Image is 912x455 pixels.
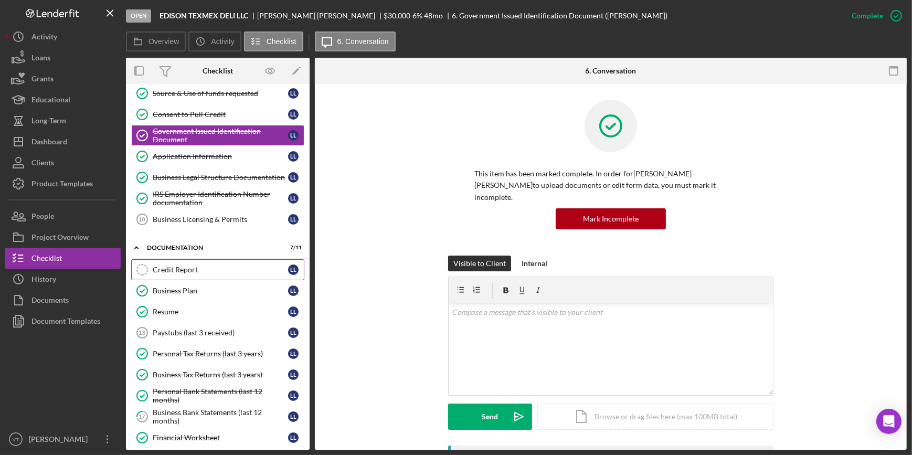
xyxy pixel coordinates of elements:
[153,408,288,425] div: Business Bank Statements (last 12 months)
[556,208,666,229] button: Mark Incomplete
[5,248,121,269] button: Checklist
[288,369,299,380] div: L L
[131,385,304,406] a: Personal Bank Statements (last 12 months)LL
[384,11,411,20] span: $30,000
[211,37,234,46] label: Activity
[288,264,299,275] div: L L
[153,387,288,404] div: Personal Bank Statements (last 12 months)
[452,12,667,20] div: 6. Government Issued Identification Document ([PERSON_NAME])
[153,173,288,182] div: Business Legal Structure Documentation
[153,266,288,274] div: Credit Report
[5,131,121,152] button: Dashboard
[153,329,288,337] div: Paystubs (last 3 received)
[160,12,248,20] b: EDISON TEXMEX DELI LLC
[288,327,299,338] div: L L
[412,12,422,20] div: 6 %
[516,256,553,271] button: Internal
[288,285,299,296] div: L L
[5,152,121,173] button: Clients
[31,206,54,229] div: People
[31,89,70,113] div: Educational
[131,188,304,209] a: IRS Employer Identification Number documentationLL
[586,67,637,75] div: 6. Conversation
[5,206,121,227] a: People
[153,433,288,442] div: Financial Worksheet
[288,390,299,401] div: L L
[288,172,299,183] div: L L
[31,68,54,92] div: Grants
[5,110,121,131] button: Long-Term
[31,47,50,71] div: Loans
[131,209,304,230] a: 10Business Licensing & PermitsLL
[288,214,299,225] div: L L
[147,245,275,251] div: Documentation
[131,125,304,146] a: Government Issued Identification DocumentLL
[31,26,57,50] div: Activity
[31,311,100,334] div: Document Templates
[5,68,121,89] button: Grants
[139,216,145,223] tspan: 10
[448,404,532,430] button: Send
[5,269,121,290] button: History
[131,364,304,385] a: Business Tax Returns (last 3 years)LL
[5,227,121,248] a: Project Overview
[131,167,304,188] a: Business Legal Structure DocumentationLL
[474,168,747,203] p: This item has been marked complete. In order for [PERSON_NAME] [PERSON_NAME] to upload documents ...
[31,290,69,313] div: Documents
[139,413,146,420] tspan: 17
[244,31,303,51] button: Checklist
[5,47,121,68] button: Loans
[424,12,443,20] div: 48 mo
[5,89,121,110] button: Educational
[876,409,902,434] div: Open Intercom Messenger
[283,245,302,251] div: 7 / 11
[26,429,94,452] div: [PERSON_NAME]
[583,208,639,229] div: Mark Incomplete
[131,406,304,427] a: 17Business Bank Statements (last 12 months)LL
[288,109,299,120] div: L L
[482,404,499,430] div: Send
[13,437,19,442] text: VT
[153,190,288,207] div: IRS Employer Identification Number documentation
[257,12,384,20] div: [PERSON_NAME] [PERSON_NAME]
[153,215,288,224] div: Business Licensing & Permits
[841,5,907,26] button: Complete
[522,256,547,271] div: Internal
[453,256,506,271] div: Visible to Client
[131,259,304,280] a: Credit ReportLL
[131,343,304,364] a: Personal Tax Returns (last 3 years)LL
[288,348,299,359] div: L L
[153,110,288,119] div: Consent to Pull Credit
[131,146,304,167] a: Application InformationLL
[131,104,304,125] a: Consent to Pull CreditLL
[131,301,304,322] a: ResumeLL
[5,173,121,194] button: Product Templates
[5,26,121,47] button: Activity
[31,152,54,176] div: Clients
[131,83,304,104] a: Source & Use of funds requestedLL
[188,31,241,51] button: Activity
[315,31,396,51] button: 6. Conversation
[288,151,299,162] div: L L
[153,152,288,161] div: Application Information
[5,290,121,311] button: Documents
[288,432,299,443] div: L L
[153,308,288,316] div: Resume
[153,350,288,358] div: Personal Tax Returns (last 3 years)
[153,371,288,379] div: Business Tax Returns (last 3 years)
[5,429,121,450] button: VT[PERSON_NAME]
[337,37,389,46] label: 6. Conversation
[203,67,233,75] div: Checklist
[131,280,304,301] a: Business PlanLL
[288,88,299,99] div: L L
